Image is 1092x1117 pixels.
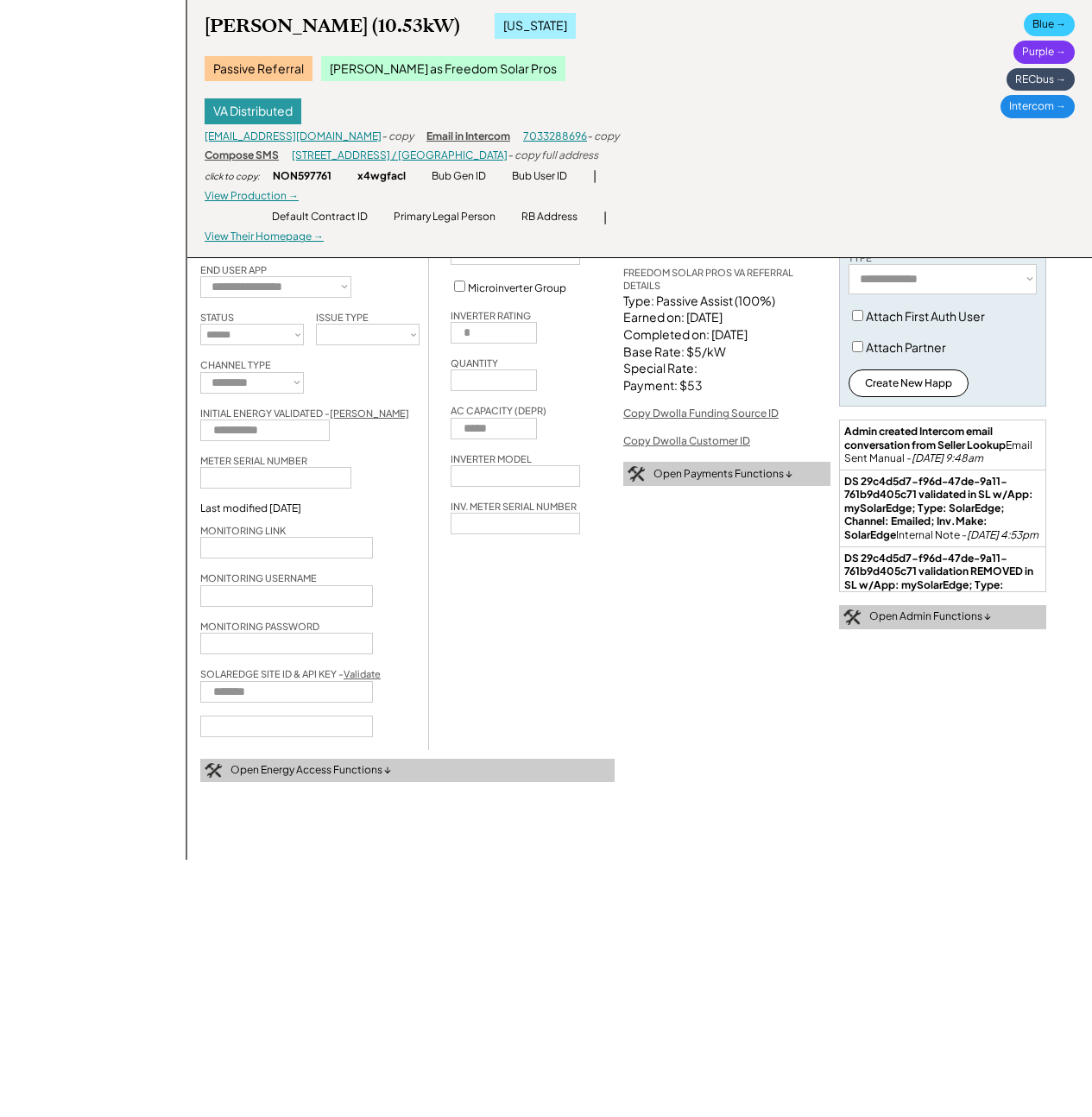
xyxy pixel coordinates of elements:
[603,209,607,226] div: |
[321,56,565,82] div: [PERSON_NAME] as Freedom Solar Pros
[357,169,406,184] div: x4wgfacl
[200,620,319,633] div: MONITORING PASSWORD
[866,308,985,324] label: Attach First Auth User
[521,210,578,224] div: RB Address
[344,668,381,679] a: Validate
[512,169,567,184] div: Bub User ID
[967,528,1038,541] em: [DATE] 4:53pm
[432,169,486,184] div: Bub Gen ID
[205,14,460,38] div: [PERSON_NAME] (10.53kW)
[844,475,1041,542] div: Internal Note -
[316,311,369,324] div: ISSUE TYPE
[205,56,312,82] div: Passive Referral
[205,170,260,182] div: click to copy:
[205,98,301,124] div: VA Distributed
[495,13,576,39] div: [US_STATE]
[200,571,317,584] div: MONITORING USERNAME
[273,169,331,184] div: NON597761
[200,263,267,276] div: END USER APP
[200,502,301,515] div: Last modified [DATE]
[451,357,498,369] div: QUANTITY
[394,210,496,224] div: Primary Legal Person
[330,407,409,419] u: [PERSON_NAME]
[200,358,271,371] div: CHANNEL TYPE
[844,425,1006,451] strong: Admin created Intercom email conversation from Seller Lookup
[849,369,969,397] button: Create New Happ
[523,129,587,142] a: 7033288696
[200,407,409,420] div: INITIAL ENERGY VALIDATED -
[205,763,222,779] img: tool-icon.png
[200,524,286,537] div: MONITORING LINK
[200,667,381,680] div: SOLAREDGE SITE ID & API KEY -
[844,552,1041,633] div: Internal Note -
[468,281,566,294] label: Microinverter Group
[426,129,510,144] div: Email in Intercom
[593,167,596,185] div: |
[205,129,382,142] a: [EMAIL_ADDRESS][DOMAIN_NAME]
[843,609,861,625] img: tool-icon.png
[869,609,991,624] div: Open Admin Functions ↓
[628,466,645,482] img: tool-icon.png
[230,763,391,778] div: Open Energy Access Functions ↓
[451,452,532,465] div: INVERTER MODEL
[1024,13,1075,36] div: Blue →
[623,266,830,293] div: FREEDOM SOLAR PROS VA REFERRAL DETAILS
[451,500,577,513] div: INV. METER SERIAL NUMBER
[451,404,546,417] div: AC CAPACITY (DEPR)
[623,293,830,394] div: Type: Passive Assist (100%) Earned on: [DATE] Completed on: [DATE] Base Rate: $5/kW Special Rate:...
[844,425,1041,465] div: Email Sent Manual -
[272,210,368,224] div: Default Contract ID
[587,129,619,144] div: - copy
[866,339,946,355] label: Attach Partner
[912,451,983,464] em: [DATE] 9:48am
[508,148,598,163] div: - copy full address
[844,475,1035,541] strong: DS 29c4d5d7-f96d-47de-9a11-761b9d405c71 validated in SL w/App: mySolarEdge; Type: SolarEdge; Chan...
[200,311,234,324] div: STATUS
[382,129,413,144] div: - copy
[292,148,508,161] a: [STREET_ADDRESS] / [GEOGRAPHIC_DATA]
[200,454,307,467] div: METER SERIAL NUMBER
[623,434,750,449] div: Copy Dwolla Customer ID
[1000,95,1075,118] div: Intercom →
[205,189,299,204] div: View Production →
[653,467,792,482] div: Open Payments Functions ↓
[205,230,324,244] div: View Their Homepage →
[1013,41,1075,64] div: Purple →
[205,148,279,163] div: Compose SMS
[1007,68,1075,92] div: RECbus →
[451,309,531,322] div: INVERTER RATING
[844,552,1035,618] strong: DS 29c4d5d7-f96d-47de-9a11-761b9d405c71 validation REMOVED in SL w/App: mySolarEdge; Type: SolarE...
[623,407,779,421] div: Copy Dwolla Funding Source ID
